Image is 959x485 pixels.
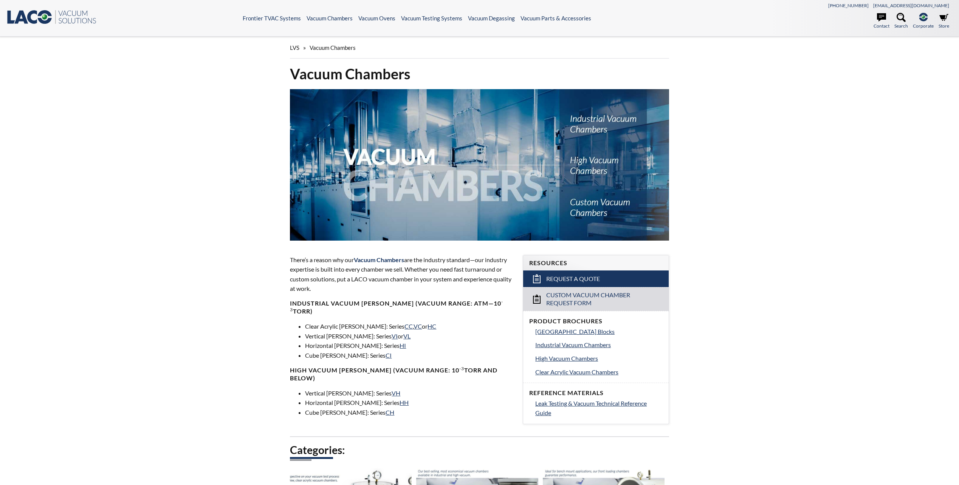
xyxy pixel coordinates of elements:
[290,255,514,293] p: There’s a reason why our are the industry standard—our industry expertise is built into every cha...
[521,15,591,22] a: Vacuum Parts & Accessories
[290,443,669,457] h2: Categories:
[535,399,663,418] a: Leak Testing & Vacuum Technical Reference Guide
[913,22,934,29] span: Corporate
[894,13,908,29] a: Search
[290,300,514,315] h4: Industrial Vacuum [PERSON_NAME] (vacuum range: atm—10 Torr)
[428,323,436,330] a: HC
[403,332,411,340] a: VL
[290,44,299,51] span: LVS
[305,341,514,351] li: Horizontal [PERSON_NAME]: Series
[459,366,464,371] sup: -3
[529,389,663,397] h4: Reference Materials
[535,328,615,335] span: [GEOGRAPHIC_DATA] Blocks
[535,367,663,377] a: Clear Acrylic Vacuum Chambers
[535,400,647,417] span: Leak Testing & Vacuum Technical Reference Guide
[307,15,353,22] a: Vacuum Chambers
[305,351,514,360] li: Cube [PERSON_NAME]: Series
[243,15,301,22] a: Frontier TVAC Systems
[305,398,514,408] li: Horizontal [PERSON_NAME]: Series
[874,13,889,29] a: Contact
[290,89,669,241] img: Vacuum Chambers
[310,44,356,51] span: Vacuum Chambers
[828,3,869,8] a: [PHONE_NUMBER]
[523,270,669,287] a: Request a Quote
[546,275,600,283] span: Request a Quote
[535,355,598,362] span: High Vacuum Chambers
[358,15,395,22] a: Vacuum Ovens
[354,256,404,263] span: Vacuum Chambers
[535,340,663,350] a: Industrial Vacuum Chambers
[401,15,462,22] a: Vacuum Testing Systems
[305,388,514,398] li: Vertical [PERSON_NAME]: Series
[939,13,949,29] a: Store
[392,389,400,397] a: VH
[386,409,394,416] a: CH
[523,287,669,311] a: Custom Vacuum Chamber Request Form
[546,291,648,307] span: Custom Vacuum Chamber Request Form
[873,3,949,8] a: [EMAIL_ADDRESS][DOMAIN_NAME]
[305,321,514,331] li: Clear Acrylic [PERSON_NAME]: Series , or
[535,354,663,363] a: High Vacuum Chambers
[290,37,669,59] div: »
[529,259,663,267] h4: Resources
[305,331,514,341] li: Vertical [PERSON_NAME]: Series or
[290,366,514,382] h4: High Vacuum [PERSON_NAME] (Vacuum range: 10 Torr and below)
[535,368,618,375] span: Clear Acrylic Vacuum Chambers
[414,323,422,330] a: VC
[468,15,515,22] a: Vacuum Degassing
[400,342,406,349] a: HI
[529,317,663,325] h4: Product Brochures
[535,327,663,337] a: [GEOGRAPHIC_DATA] Blocks
[305,408,514,417] li: Cube [PERSON_NAME]: Series
[535,341,611,348] span: Industrial Vacuum Chambers
[392,332,398,340] a: VI
[404,323,413,330] a: CC
[290,65,669,83] h1: Vacuum Chambers
[386,352,392,359] a: CI
[400,399,409,406] a: HH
